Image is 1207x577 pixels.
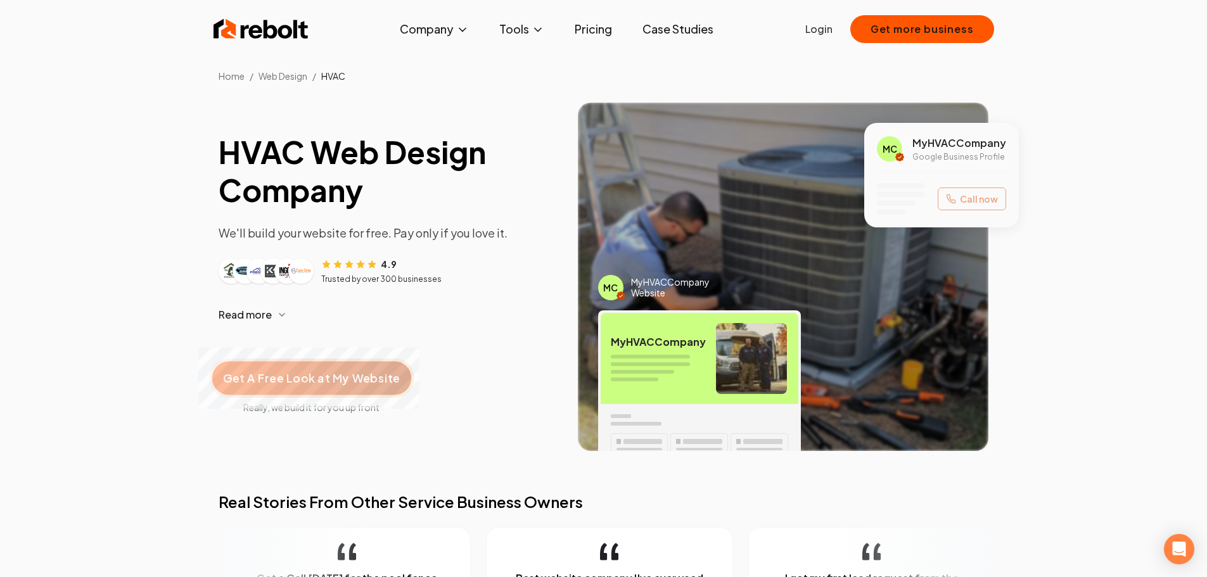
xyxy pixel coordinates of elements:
[235,261,255,281] img: Customer logo 2
[219,70,245,82] a: Home
[631,277,733,299] span: My HVAC Company Website
[214,16,309,42] img: Rebolt Logo
[584,543,603,561] img: quotation-mark
[1164,534,1194,564] div: Open Intercom Messenger
[209,358,414,398] button: Get A Free Look at My Website
[805,22,833,37] a: Login
[221,261,241,281] img: Customer logo 1
[321,274,442,284] p: Trusted by over 300 businesses
[489,16,554,42] button: Tools
[219,300,558,330] button: Read more
[850,15,994,43] button: Get more business
[219,307,272,322] span: Read more
[381,258,397,270] span: 4.9
[291,261,311,281] img: Customer logo 6
[263,261,283,281] img: Customer logo 4
[603,281,618,294] span: MC
[219,258,314,284] div: Customer logos
[198,70,1009,82] nav: Breadcrumb
[611,336,706,348] span: My HVAC Company
[219,133,558,209] h1: HVAC Web Design Company
[321,257,397,270] div: Rating: 4.9 out of 5 stars
[390,16,479,42] button: Company
[219,491,989,512] h2: Real Stories From Other Service Business Owners
[322,543,340,561] img: quotation-mark
[565,16,622,42] a: Pricing
[277,261,297,281] img: Customer logo 5
[219,340,405,414] a: Get A Free Look at My WebsiteReally, we build it for you up front
[219,401,405,414] span: Really, we build it for you up front
[578,103,989,451] img: Image of completed HVAC job
[883,143,897,155] span: MC
[912,136,1006,151] span: My HVAC Company
[846,543,865,561] img: quotation-mark
[312,70,316,82] li: /
[223,370,400,386] span: Get A Free Look at My Website
[250,70,253,82] li: /
[249,261,269,281] img: Customer logo 3
[321,70,345,82] span: HVAC
[259,70,307,82] span: Web Design
[632,16,724,42] a: Case Studies
[912,152,1006,162] p: Google Business Profile
[219,257,558,284] article: Customer reviews
[219,224,558,242] p: We'll build your website for free. Pay only if you love it.
[716,323,787,394] img: HVAC team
